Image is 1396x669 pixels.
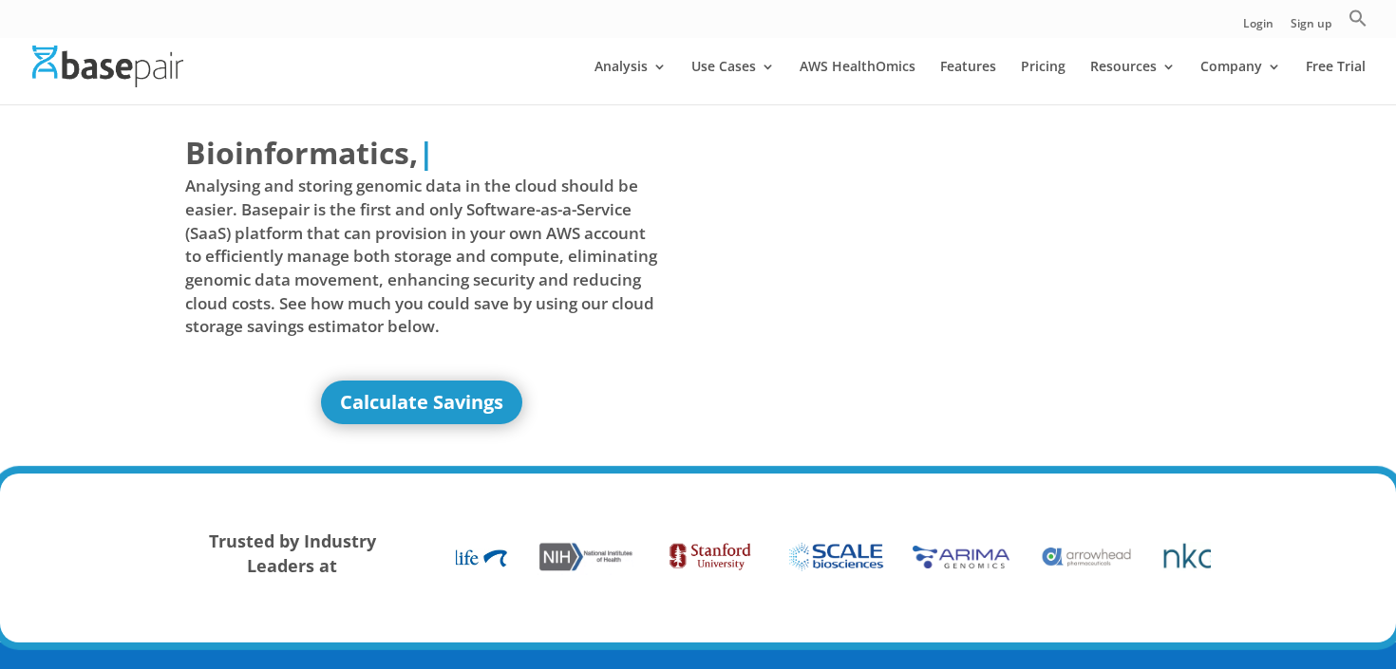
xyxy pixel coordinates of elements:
a: Sign up [1291,18,1331,38]
a: Resources [1090,60,1176,104]
span: Bioinformatics, [185,131,418,175]
a: Company [1200,60,1281,104]
a: Analysis [594,60,667,104]
span: | [418,132,435,173]
svg: Search [1349,9,1368,28]
a: Search Icon Link [1349,9,1368,38]
span: Analysing and storing genomic data in the cloud should be easier. Basepair is the first and only ... [185,175,658,338]
a: Use Cases [691,60,775,104]
iframe: Basepair - NGS Analysis Simplified [712,131,1185,397]
a: Features [940,60,996,104]
a: Pricing [1021,60,1066,104]
a: Calculate Savings [321,381,522,424]
strong: Trusted by Industry Leaders at [209,530,376,577]
a: Login [1243,18,1273,38]
a: Free Trial [1306,60,1366,104]
a: AWS HealthOmics [800,60,915,104]
img: Basepair [32,46,183,86]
